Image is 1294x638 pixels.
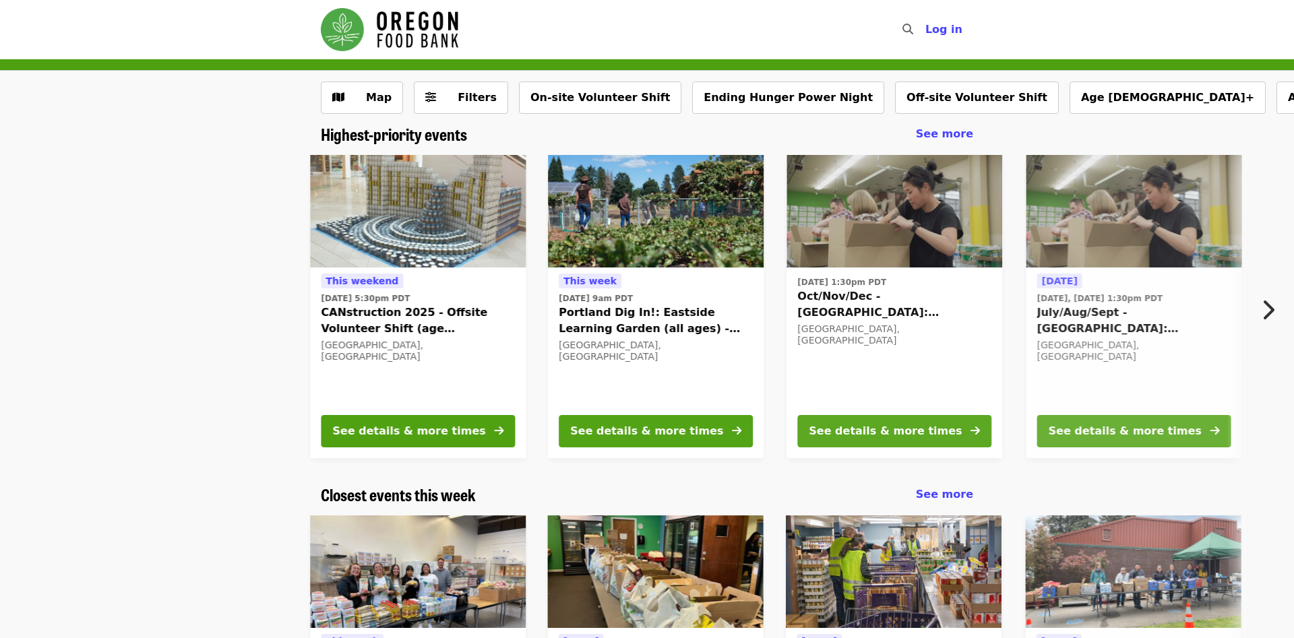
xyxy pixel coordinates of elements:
[310,155,526,268] img: CANstruction 2025 - Offsite Volunteer Shift (age 16+) organized by Oregon Food Bank
[332,91,344,104] i: map icon
[559,305,753,337] span: Portland Dig In!: Eastside Learning Garden (all ages) - Aug/Sept/Oct
[414,82,508,114] button: Filters (0 selected)
[332,423,485,439] div: See details & more times
[548,155,764,268] img: Portland Dig In!: Eastside Learning Garden (all ages) - Aug/Sept/Oct organized by Oregon Food Bank
[1037,340,1231,362] div: [GEOGRAPHIC_DATA], [GEOGRAPHIC_DATA]
[310,155,526,458] a: See details for "CANstruction 2025 - Offsite Volunteer Shift (age 16+)"
[321,122,467,146] span: Highest-priority events
[1042,276,1078,286] span: [DATE]
[310,485,984,505] div: Closest events this week
[787,155,1002,268] img: Oct/Nov/Dec - Portland: Repack/Sort (age 8+) organized by Oregon Food Bank
[310,515,526,629] img: Reynolds Middle School Food Pantry - Partner Agency Support organized by Oregon Food Bank
[692,82,884,114] button: Ending Hunger Power Night
[1049,423,1202,439] div: See details & more times
[1026,155,1242,458] a: See details for "July/Aug/Sept - Portland: Repack/Sort (age 8+)"
[1210,424,1220,437] i: arrow-right icon
[915,16,973,43] button: Log in
[916,126,973,142] a: See more
[458,91,497,104] span: Filters
[321,8,458,51] img: Oregon Food Bank - Home
[921,13,932,46] input: Search
[1026,155,1242,268] img: July/Aug/Sept - Portland: Repack/Sort (age 8+) organized by Oregon Food Bank
[797,415,991,447] button: See details & more times
[1037,305,1231,337] span: July/Aug/Sept - [GEOGRAPHIC_DATA]: Repack/Sort (age [DEMOGRAPHIC_DATA]+)
[916,488,973,501] span: See more
[797,276,886,288] time: [DATE] 1:30pm PDT
[321,482,476,506] span: Closest events this week
[548,515,764,629] img: Portland Open Bible - Partner Agency Support (16+) organized by Oregon Food Bank
[797,288,991,321] span: Oct/Nov/Dec - [GEOGRAPHIC_DATA]: Repack/Sort (age [DEMOGRAPHIC_DATA]+)
[786,515,1002,629] img: Northeast Emergency Food Program - Partner Agency Support organized by Oregon Food Bank
[563,276,617,286] span: This week
[925,23,962,36] span: Log in
[1070,82,1266,114] button: Age [DEMOGRAPHIC_DATA]+
[732,424,741,437] i: arrow-right icon
[1037,292,1163,305] time: [DATE], [DATE] 1:30pm PDT
[787,155,1002,458] a: See details for "Oct/Nov/Dec - Portland: Repack/Sort (age 8+)"
[494,424,503,437] i: arrow-right icon
[321,415,515,447] button: See details & more times
[321,340,515,362] div: [GEOGRAPHIC_DATA], [GEOGRAPHIC_DATA]
[970,424,980,437] i: arrow-right icon
[916,486,973,503] a: See more
[326,276,398,286] span: This weekend
[559,340,753,362] div: [GEOGRAPHIC_DATA], [GEOGRAPHIC_DATA]
[321,485,476,505] a: Closest events this week
[519,82,681,114] button: On-site Volunteer Shift
[559,415,753,447] button: See details & more times
[1026,515,1241,629] img: Kelly Elementary School Food Pantry - Partner Agency Support organized by Oregon Food Bank
[916,127,973,140] span: See more
[559,292,633,305] time: [DATE] 9am PDT
[366,91,392,104] span: Map
[548,155,764,458] a: See details for "Portland Dig In!: Eastside Learning Garden (all ages) - Aug/Sept/Oct"
[797,323,991,346] div: [GEOGRAPHIC_DATA], [GEOGRAPHIC_DATA]
[1250,291,1294,329] button: Next item
[1037,415,1231,447] button: See details & more times
[809,423,962,439] div: See details & more times
[425,91,436,104] i: sliders-h icon
[321,305,515,337] span: CANstruction 2025 - Offsite Volunteer Shift (age [DEMOGRAPHIC_DATA]+)
[1261,297,1274,323] i: chevron-right icon
[321,292,410,305] time: [DATE] 5:30pm PDT
[570,423,723,439] div: See details & more times
[902,23,913,36] i: search icon
[321,82,403,114] button: Show map view
[895,82,1059,114] button: Off-site Volunteer Shift
[321,125,467,144] a: Highest-priority events
[310,125,984,144] div: Highest-priority events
